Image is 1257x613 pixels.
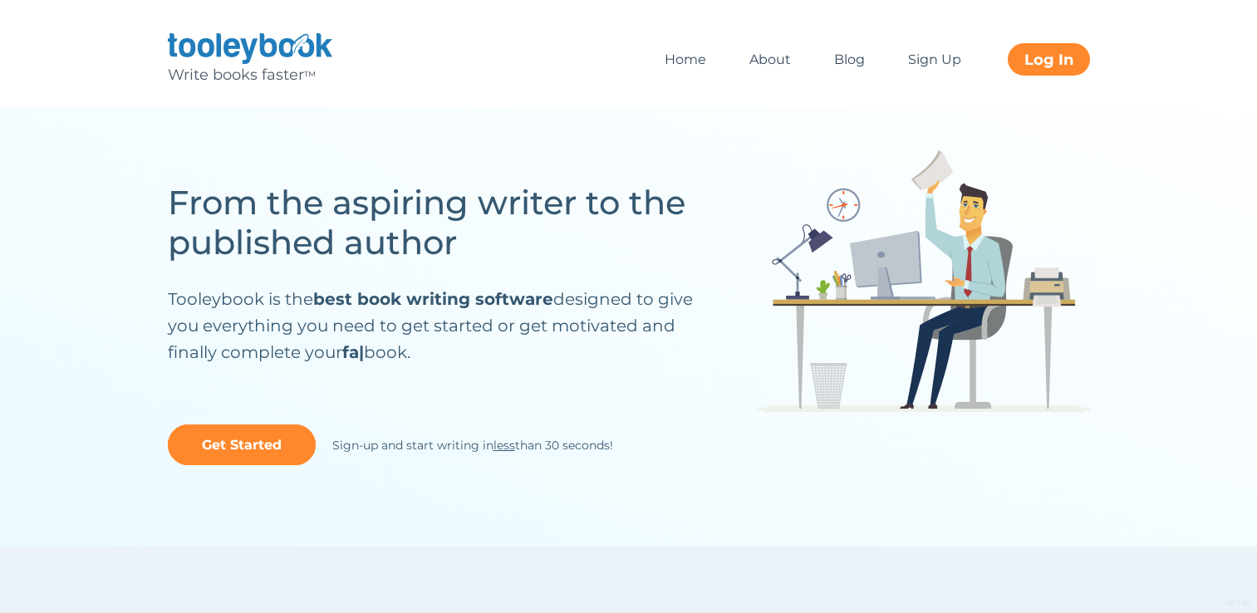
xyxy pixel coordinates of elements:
small: v 0.1.60 [1225,596,1253,609]
p: Tooleybook is the designed to give you everything you need to get started or get motivated and fi... [168,269,695,382]
a: Blog [821,43,878,76]
div: Write books faster [168,64,332,86]
a: Log In [1008,43,1090,76]
small: ™ [304,68,317,83]
span: Sign-up and start writing in than 30 seconds! [332,438,613,453]
a: Sign Up [895,43,975,76]
a: Get Started [168,424,316,465]
span: | [359,342,364,362]
img: Logo [168,33,332,64]
u: less [493,438,515,453]
span: fa [342,342,364,362]
b: best book writing software [313,289,553,309]
a: About [736,43,804,76]
a: Home [651,43,719,76]
img: free-book-writing-software [758,150,1090,412]
a: Write books faster™ [168,37,332,86]
h1: From the aspiring writer to the published author [168,183,695,262]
